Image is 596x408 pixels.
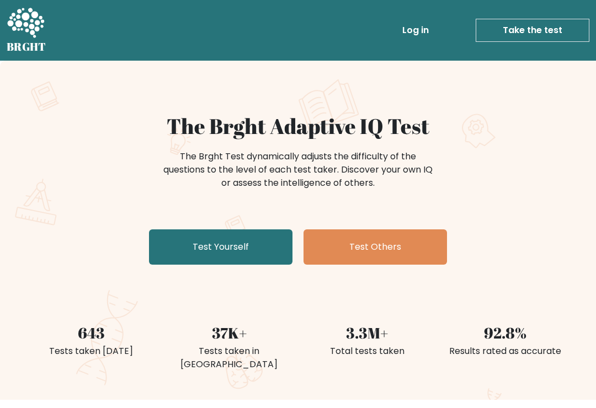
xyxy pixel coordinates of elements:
[29,322,153,345] div: 643
[29,345,153,358] div: Tests taken [DATE]
[149,229,292,265] a: Test Yourself
[443,345,567,358] div: Results rated as accurate
[29,114,567,139] h1: The Brght Adaptive IQ Test
[160,150,436,190] div: The Brght Test dynamically adjusts the difficulty of the questions to the level of each test take...
[7,4,46,56] a: BRGHT
[167,322,291,345] div: 37K+
[398,19,433,41] a: Log in
[167,345,291,371] div: Tests taken in [GEOGRAPHIC_DATA]
[304,229,447,265] a: Test Others
[476,19,589,42] a: Take the test
[443,322,567,345] div: 92.8%
[7,40,46,53] h5: BRGHT
[305,345,429,358] div: Total tests taken
[305,322,429,345] div: 3.3M+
